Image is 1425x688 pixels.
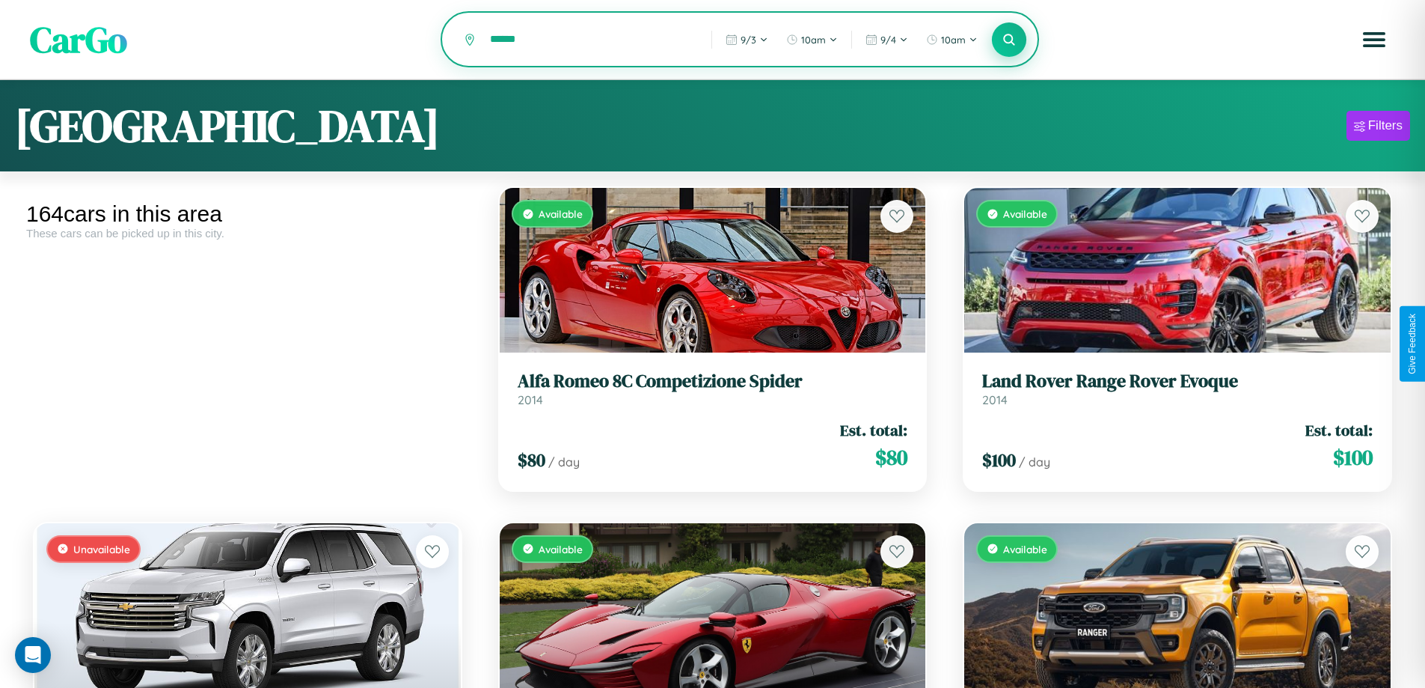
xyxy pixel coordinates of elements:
span: Est. total: [1305,419,1373,441]
h1: [GEOGRAPHIC_DATA] [15,95,440,156]
span: Available [1003,207,1047,220]
span: $ 100 [982,448,1016,472]
span: Available [539,207,583,220]
span: Available [539,543,583,555]
span: CarGo [30,15,127,64]
div: 164 cars in this area [26,201,469,227]
span: Est. total: [840,419,907,441]
button: 10am [919,28,985,52]
a: Land Rover Range Rover Evoque2014 [982,371,1373,407]
a: Alfa Romeo 8C Competizione Spider2014 [518,371,908,407]
span: 9 / 3 [741,34,756,46]
span: 9 / 4 [880,34,896,46]
span: 2014 [518,392,543,407]
span: 10am [801,34,826,46]
span: 2014 [982,392,1008,407]
span: $ 80 [875,442,907,472]
span: Available [1003,543,1047,555]
div: Open Intercom Messenger [15,637,51,673]
span: / day [548,454,580,469]
div: Filters [1368,118,1403,133]
button: 9/3 [718,28,776,52]
div: These cars can be picked up in this city. [26,227,469,240]
button: Filters [1346,111,1410,141]
button: 10am [779,28,845,52]
div: Give Feedback [1407,314,1418,374]
button: Open menu [1353,19,1395,61]
span: Unavailable [73,543,130,555]
span: / day [1019,454,1050,469]
button: 9/4 [858,28,916,52]
h3: Land Rover Range Rover Evoque [982,371,1373,392]
span: $ 80 [518,448,545,472]
span: 10am [941,34,966,46]
h3: Alfa Romeo 8C Competizione Spider [518,371,908,392]
span: $ 100 [1333,442,1373,472]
